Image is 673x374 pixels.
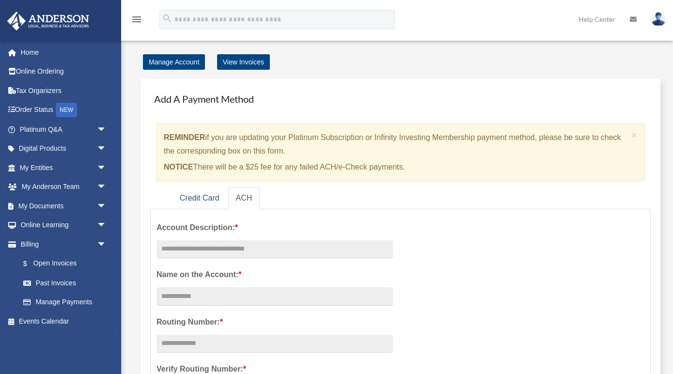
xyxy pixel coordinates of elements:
a: Credit Card [172,187,227,209]
img: Anderson Advisors Platinum Portal [4,12,92,31]
a: Tax Organizers [7,81,121,100]
a: Events Calendar [7,312,121,331]
a: Platinum Q&Aarrow_drop_down [7,120,121,139]
span: arrow_drop_down [97,196,116,216]
a: Order StatusNEW [7,100,121,120]
a: My Entitiesarrow_drop_down [7,158,121,177]
a: Online Learningarrow_drop_down [7,216,121,235]
label: Name on the Account: [157,268,393,281]
a: View Invoices [217,54,270,70]
span: arrow_drop_down [97,177,116,197]
strong: NOTICE [164,163,193,171]
a: menu [131,17,142,25]
a: $Open Invoices [14,254,121,274]
label: Account Description: [157,221,393,234]
a: Billingarrow_drop_down [7,234,121,254]
span: arrow_drop_down [97,234,116,254]
a: Home [7,43,121,62]
span: $ [29,258,33,270]
i: search [162,13,172,24]
a: ACH [228,187,260,209]
div: NEW [56,103,77,117]
a: Manage Account [143,54,205,70]
a: Online Ordering [7,62,121,81]
a: My Documentsarrow_drop_down [7,196,121,216]
div: if you are updating your Platinum Subscription or Infinity Investing Membership payment method, p... [156,123,645,182]
button: Close [631,130,638,140]
span: × [631,129,638,140]
h4: Add A Payment Method [150,88,651,109]
i: menu [131,14,142,25]
strong: REMINDER [164,133,205,141]
p: There will be a $25 fee for any failed ACH/e-Check payments. [164,160,627,174]
span: arrow_drop_down [97,120,116,140]
span: arrow_drop_down [97,158,116,178]
span: arrow_drop_down [97,139,116,159]
a: Past Invoices [14,273,121,293]
a: Digital Productsarrow_drop_down [7,139,121,158]
a: Manage Payments [14,293,116,312]
label: Routing Number: [157,315,393,329]
a: My Anderson Teamarrow_drop_down [7,177,121,197]
span: arrow_drop_down [97,216,116,235]
img: User Pic [651,12,666,26]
